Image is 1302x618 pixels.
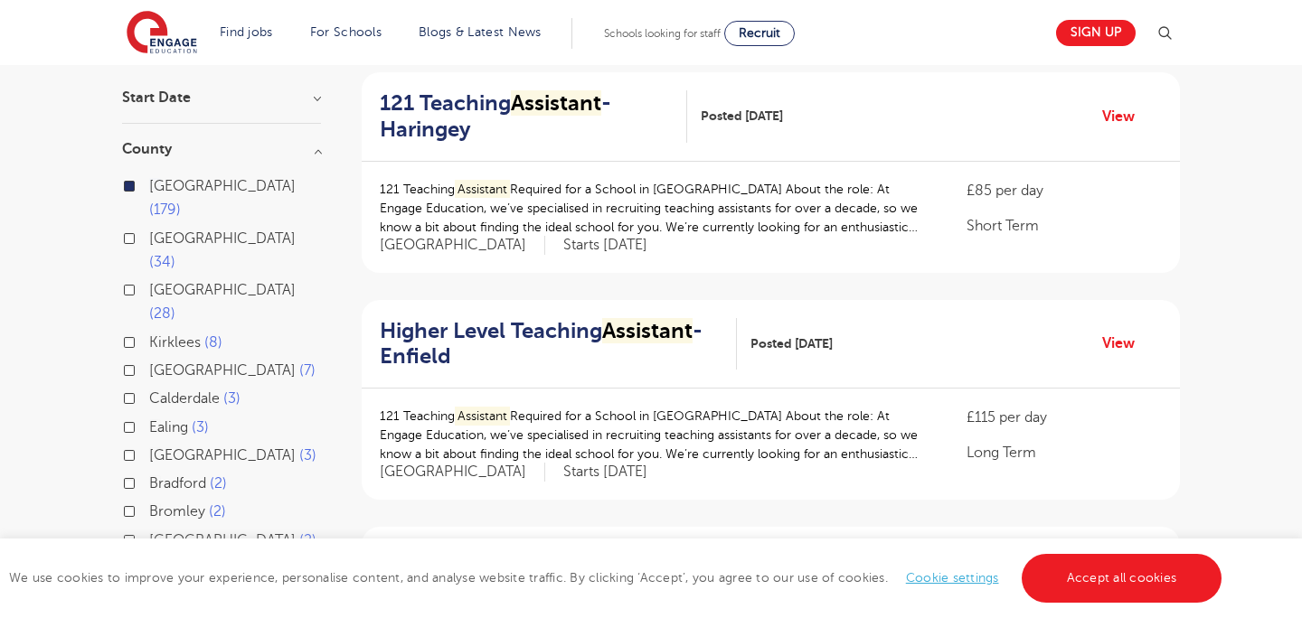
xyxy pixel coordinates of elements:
span: 7 [299,362,316,379]
p: £85 per day [967,180,1162,201]
span: [GEOGRAPHIC_DATA] [149,178,296,194]
p: 121 Teaching Required for a School in [GEOGRAPHIC_DATA] About the role: At Engage Education, we’v... [380,180,930,237]
input: Kirklees 8 [149,334,161,346]
span: 3 [299,447,316,463]
span: [GEOGRAPHIC_DATA] [149,362,296,379]
p: £115 per day [967,407,1162,428]
mark: Assistant [511,90,601,116]
span: [GEOGRAPHIC_DATA] [149,230,296,247]
input: Calderdale 3 [149,390,161,402]
input: [GEOGRAPHIC_DATA] 34 [149,230,161,242]
a: View [1102,105,1148,128]
mark: Assistant [455,407,510,426]
a: Cookie settings [906,571,999,585]
a: For Schools [310,25,382,39]
span: 2 [209,503,226,520]
input: Bromley 2 [149,503,161,515]
span: Bromley [149,503,205,520]
span: 8 [204,334,222,351]
span: 2 [210,475,227,492]
span: 3 [223,390,241,407]
p: Long Term [967,442,1162,463]
span: Posted [DATE] [701,107,783,126]
a: 121 TeachingAssistant- Haringey [380,90,687,143]
input: [GEOGRAPHIC_DATA] 3 [149,447,161,459]
span: Recruit [739,26,780,40]
a: Blogs & Latest News [419,25,542,39]
h2: Higher Level Teaching - Enfield [380,318,722,370]
span: 28 [149,305,175,322]
a: Find jobs [220,25,273,39]
span: Calderdale [149,390,220,407]
p: Starts [DATE] [563,463,647,482]
mark: Assistant [602,318,693,343]
p: 121 Teaching Required for a School in [GEOGRAPHIC_DATA] About the role: At Engage Education, we’v... [380,407,930,463]
span: [GEOGRAPHIC_DATA] [149,447,296,463]
a: View [1102,332,1148,355]
h3: County [122,142,321,156]
span: [GEOGRAPHIC_DATA] [380,463,545,482]
span: Bradford [149,475,206,492]
p: Starts [DATE] [563,236,647,255]
a: Recruit [724,21,795,46]
span: [GEOGRAPHIC_DATA] [149,282,296,298]
input: [GEOGRAPHIC_DATA] 7 [149,362,161,374]
span: Kirklees [149,334,201,351]
input: [GEOGRAPHIC_DATA] 28 [149,282,161,294]
span: 2 [299,532,316,548]
span: Schools looking for staff [604,27,721,40]
span: [GEOGRAPHIC_DATA] [149,532,296,548]
span: [GEOGRAPHIC_DATA] [380,236,545,255]
input: [GEOGRAPHIC_DATA] 179 [149,178,161,190]
input: [GEOGRAPHIC_DATA] 2 [149,532,161,544]
span: 179 [149,201,181,218]
span: Posted [DATE] [750,334,833,353]
input: Ealing 3 [149,419,161,431]
img: Engage Education [127,11,197,56]
input: Bradford 2 [149,475,161,487]
a: Higher Level TeachingAssistant- Enfield [380,318,737,370]
mark: Assistant [455,180,510,199]
a: Sign up [1056,20,1136,46]
a: Accept all cookies [1022,554,1222,603]
h2: 121 Teaching - Haringey [380,90,673,143]
span: 34 [149,254,175,270]
span: 3 [192,419,209,435]
span: We use cookies to improve your experience, personalise content, and analyse website traffic. By c... [9,571,1226,585]
h3: Start Date [122,90,321,105]
p: Short Term [967,215,1162,237]
span: Ealing [149,419,188,435]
